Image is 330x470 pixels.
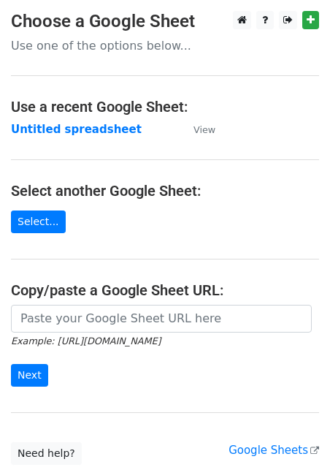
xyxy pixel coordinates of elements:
a: Google Sheets [229,444,319,457]
h4: Copy/paste a Google Sheet URL: [11,281,319,299]
input: Paste your Google Sheet URL here [11,305,312,333]
a: View [179,123,215,136]
a: Select... [11,211,66,233]
small: View [193,124,215,135]
a: Untitled spreadsheet [11,123,142,136]
input: Next [11,364,48,387]
p: Use one of the options below... [11,38,319,53]
small: Example: [URL][DOMAIN_NAME] [11,336,161,346]
h4: Select another Google Sheet: [11,182,319,200]
h3: Choose a Google Sheet [11,11,319,32]
h4: Use a recent Google Sheet: [11,98,319,115]
a: Need help? [11,442,82,465]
